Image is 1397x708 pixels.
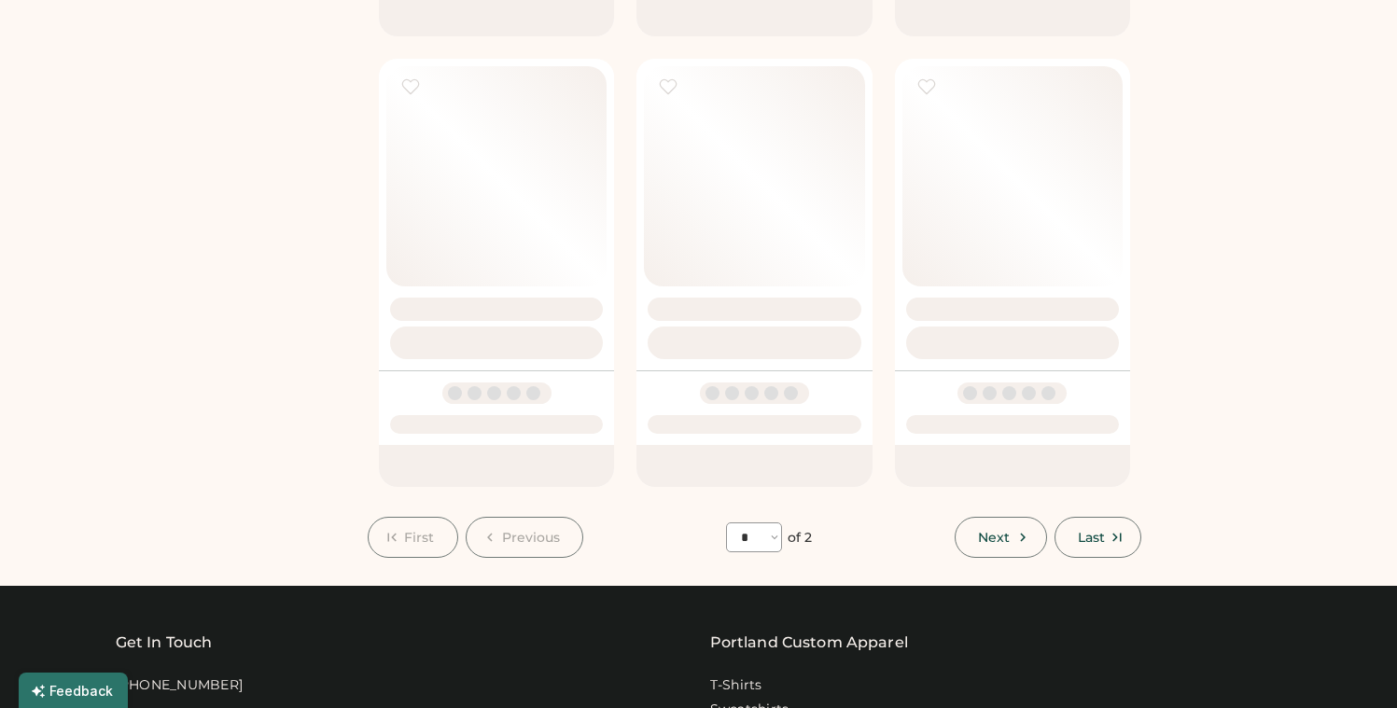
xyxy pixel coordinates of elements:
[466,517,584,558] button: Previous
[368,517,458,558] button: First
[955,517,1046,558] button: Next
[116,632,213,654] div: Get In Touch
[1078,531,1105,544] span: Last
[1055,517,1141,558] button: Last
[710,676,762,695] a: T-Shirts
[978,531,1010,544] span: Next
[404,531,435,544] span: First
[116,676,244,695] div: [PHONE_NUMBER]
[502,531,561,544] span: Previous
[788,529,812,548] div: of 2
[710,632,908,654] a: Portland Custom Apparel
